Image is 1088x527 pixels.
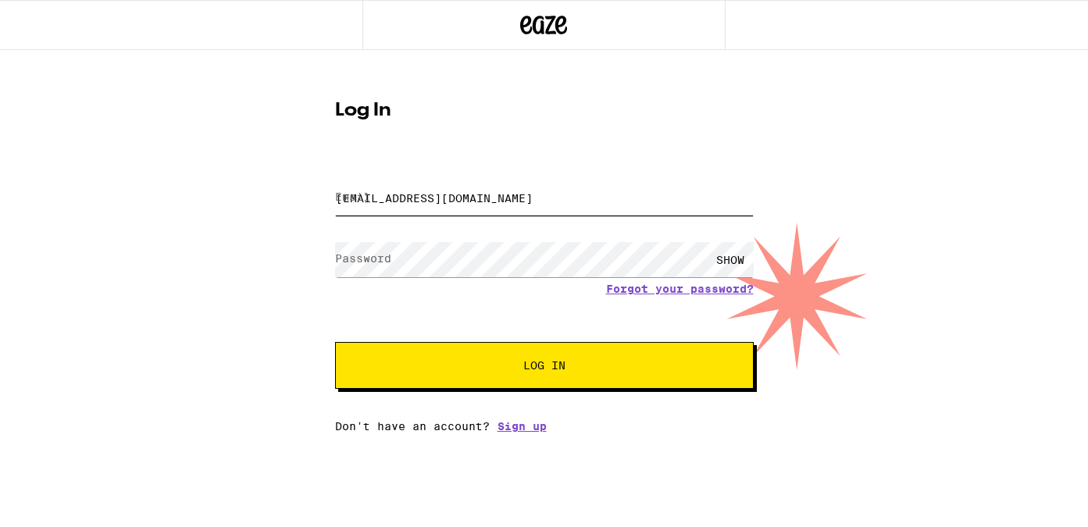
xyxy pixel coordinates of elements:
div: SHOW [707,242,754,277]
label: Password [335,252,391,265]
a: Forgot your password? [606,283,754,295]
h1: Log In [335,101,754,120]
label: Email [335,191,370,203]
button: Log In [335,342,754,389]
input: Email [335,180,754,215]
span: Log In [523,360,565,371]
a: Sign up [498,420,547,433]
div: Don't have an account? [335,420,754,433]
